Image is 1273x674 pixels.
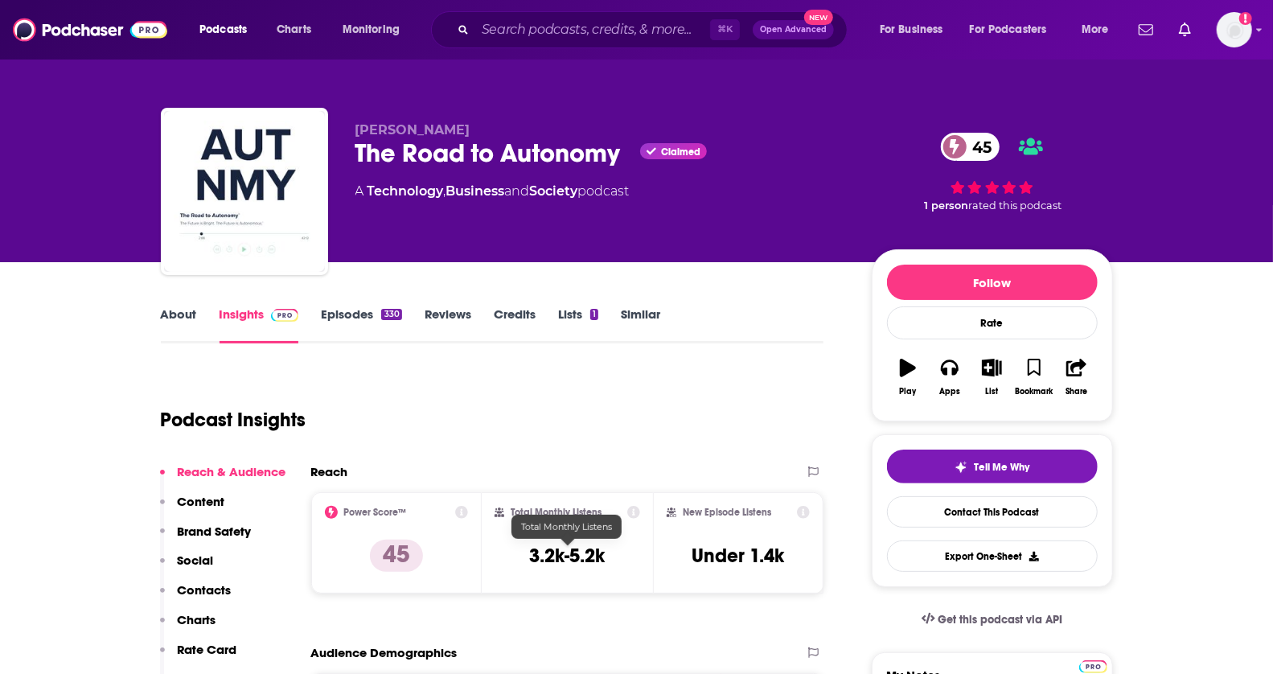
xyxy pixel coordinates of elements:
[178,553,214,568] p: Social
[511,507,602,518] h2: Total Monthly Listens
[621,306,660,343] a: Similar
[887,348,929,406] button: Play
[160,553,214,582] button: Social
[955,461,967,474] img: tell me why sparkle
[661,148,700,156] span: Claimed
[1132,16,1160,43] a: Show notifications dropdown
[887,306,1098,339] div: Rate
[530,183,578,199] a: Society
[446,183,505,199] a: Business
[970,18,1047,41] span: For Podcasters
[160,464,286,494] button: Reach & Audience
[160,494,225,524] button: Content
[1066,387,1087,397] div: Share
[160,642,237,672] button: Rate Card
[178,642,237,657] p: Rate Card
[178,464,286,479] p: Reach & Audience
[753,20,834,39] button: Open AdvancedNew
[277,18,311,41] span: Charts
[178,612,216,627] p: Charts
[311,464,348,479] h2: Reach
[355,122,470,138] span: [PERSON_NAME]
[1082,18,1109,41] span: More
[887,450,1098,483] button: tell me why sparkleTell Me Why
[425,306,471,343] a: Reviews
[13,14,167,45] img: Podchaser - Follow, Share and Rate Podcasts
[355,182,630,201] div: A podcast
[959,17,1070,43] button: open menu
[1172,16,1197,43] a: Show notifications dropdown
[558,306,598,343] a: Lists1
[199,18,247,41] span: Podcasts
[1217,12,1252,47] span: Logged in as jacruz
[887,265,1098,300] button: Follow
[1015,387,1053,397] div: Bookmark
[590,309,598,320] div: 1
[311,645,458,660] h2: Audience Demographics
[971,348,1012,406] button: List
[161,408,306,432] h1: Podcast Insights
[887,540,1098,572] button: Export One-Sheet
[1070,17,1129,43] button: open menu
[331,17,421,43] button: open menu
[164,111,325,272] img: The Road to Autonomy
[941,133,1000,161] a: 45
[370,540,423,572] p: 45
[1217,12,1252,47] button: Show profile menu
[692,544,785,568] h3: Under 1.4k
[880,18,943,41] span: For Business
[986,387,999,397] div: List
[1079,660,1107,673] img: Podchaser Pro
[939,387,960,397] div: Apps
[804,10,833,25] span: New
[957,133,1000,161] span: 45
[161,306,197,343] a: About
[160,524,252,553] button: Brand Safety
[1055,348,1097,406] button: Share
[1079,658,1107,673] a: Pro website
[494,306,536,343] a: Credits
[266,17,321,43] a: Charts
[220,306,299,343] a: InsightsPodchaser Pro
[683,507,771,518] h2: New Episode Listens
[321,306,401,343] a: Episodes330
[381,309,401,320] div: 330
[1239,12,1252,25] svg: Add a profile image
[446,11,863,48] div: Search podcasts, credits, & more...
[710,19,740,40] span: ⌘ K
[760,26,827,34] span: Open Advanced
[887,496,1098,528] a: Contact This Podcast
[178,524,252,539] p: Brand Safety
[160,612,216,642] button: Charts
[188,17,268,43] button: open menu
[521,521,612,532] span: Total Monthly Listens
[271,309,299,322] img: Podchaser Pro
[925,199,969,212] span: 1 person
[444,183,446,199] span: ,
[343,18,400,41] span: Monitoring
[872,122,1113,222] div: 45 1 personrated this podcast
[1217,12,1252,47] img: User Profile
[899,387,916,397] div: Play
[475,17,710,43] input: Search podcasts, credits, & more...
[869,17,963,43] button: open menu
[529,544,605,568] h3: 3.2k-5.2k
[938,613,1062,627] span: Get this podcast via API
[178,494,225,509] p: Content
[368,183,444,199] a: Technology
[160,582,232,612] button: Contacts
[929,348,971,406] button: Apps
[178,582,232,598] p: Contacts
[969,199,1062,212] span: rated this podcast
[344,507,407,518] h2: Power Score™
[505,183,530,199] span: and
[909,600,1076,639] a: Get this podcast via API
[974,461,1029,474] span: Tell Me Why
[1013,348,1055,406] button: Bookmark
